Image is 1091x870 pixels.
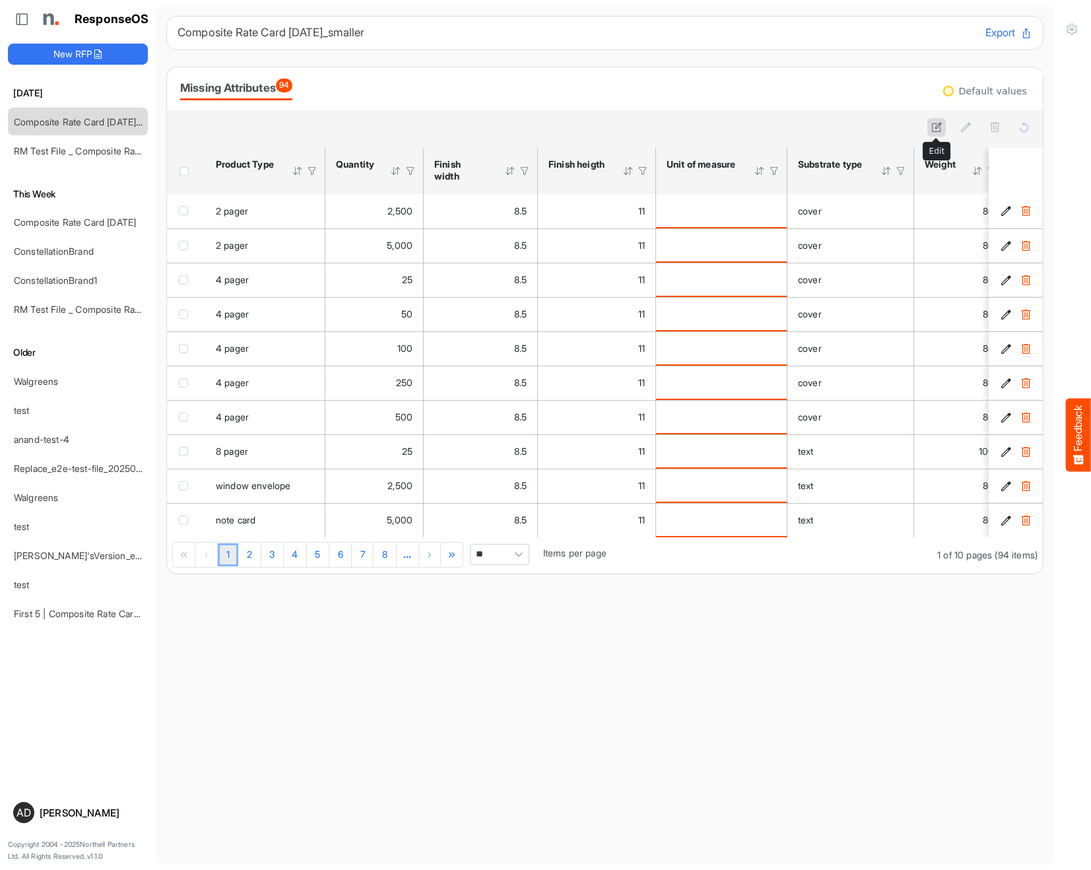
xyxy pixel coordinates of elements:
td: checkbox [167,228,205,263]
span: note card [216,514,255,525]
td: 250 is template cell Column Header httpsnorthellcomontologiesmapping-rulesorderhasquantity [325,366,424,400]
td: is template cell Column Header httpsnorthellcomontologiesmapping-rulesmeasurementhasunitofmeasure [656,263,787,297]
span: text [798,446,814,457]
td: 4 pager is template cell Column Header product-type [205,400,325,434]
td: 80 is template cell Column Header httpsnorthellcomontologiesmapping-rulesmaterialhasmaterialweight [914,400,1005,434]
td: 11 is template cell Column Header httpsnorthellcomontologiesmapping-rulesmeasurementhasfinishsize... [538,400,656,434]
a: RM Test File _ Composite Rate Card [DATE] [14,304,198,315]
div: Go to previous page [195,543,218,566]
td: 11 is template cell Column Header httpsnorthellcomontologiesmapping-rulesmeasurementhasfinishsize... [538,331,656,366]
span: 2 pager [216,240,248,251]
td: text is template cell Column Header httpsnorthellcomontologiesmapping-rulesmaterialhassubstratema... [787,434,914,469]
span: 80 [983,514,994,525]
span: cover [798,240,822,251]
td: text is template cell Column Header httpsnorthellcomontologiesmapping-rulesmaterialhassubstratema... [787,469,914,503]
span: cover [798,205,822,217]
span: 5,000 [387,240,413,251]
span: 11 [638,411,645,422]
td: 11 is template cell Column Header httpsnorthellcomontologiesmapping-rulesmeasurementhasfinishsize... [538,263,656,297]
div: Filter Icon [306,165,318,177]
button: Edit [999,445,1012,458]
td: is template cell Column Header httpsnorthellcomontologiesmapping-rulesmeasurementhasunitofmeasure [656,331,787,366]
td: is template cell Column Header httpsnorthellcomontologiesmapping-rulesmeasurementhasunitofmeasure [656,366,787,400]
span: 11 [638,514,645,525]
span: 500 [395,411,413,422]
td: cover is template cell Column Header httpsnorthellcomontologiesmapping-rulesmaterialhassubstratem... [787,194,914,228]
span: 25 [402,274,413,285]
td: checkbox [167,503,205,537]
button: Delete [1019,376,1032,389]
button: Delete [1019,205,1032,218]
td: is template cell Column Header httpsnorthellcomontologiesmapping-rulesmeasurementhasunitofmeasure [656,469,787,503]
div: Go to next page [419,543,442,566]
span: cover [798,411,822,422]
td: 80 is template cell Column Header httpsnorthellcomontologiesmapping-rulesmaterialhasmaterialweight [914,331,1005,366]
button: Delete [1019,308,1032,321]
td: 80 is template cell Column Header httpsnorthellcomontologiesmapping-rulesmaterialhasmaterialweight [914,469,1005,503]
td: checkbox [167,194,205,228]
span: 8 pager [216,446,248,457]
a: ConstellationBrand1 [14,275,97,286]
a: Page 4 of 10 Pages [284,543,307,567]
td: 4 pager is template cell Column Header product-type [205,297,325,331]
td: d3f98975-e408-426c-89ee-a5295e743e40 is template cell Column Header [989,469,1045,503]
div: Go to last page [442,543,463,566]
span: 11 [638,205,645,217]
span: 8.5 [514,205,527,217]
td: checkbox [167,434,205,469]
td: 11 is template cell Column Header httpsnorthellcomontologiesmapping-rulesmeasurementhasfinishsize... [538,228,656,263]
span: 8.5 [514,240,527,251]
button: Edit [999,376,1012,389]
a: First 5 | Composite Rate Card [DATE] [14,608,171,619]
div: Pager Container [167,537,1043,574]
td: 9832cc45-0a0f-4b8a-88f2-cb5f92a5105a is template cell Column Header [989,434,1045,469]
span: Items per page [543,547,607,558]
span: 100 [397,343,413,354]
td: 5e7ce9f8-8f3f-41e9-8256-aab02523d14e is template cell Column Header [989,331,1045,366]
a: Replace_e2e-test-file_20250604_111803 [14,463,183,474]
td: is template cell Column Header httpsnorthellcomontologiesmapping-rulesmeasurementhasunitofmeasure [656,297,787,331]
div: Filter Icon [405,165,416,177]
a: test [14,405,30,416]
span: cover [798,343,822,354]
td: 80 is template cell Column Header httpsnorthellcomontologiesmapping-rulesmaterialhasmaterialweight [914,297,1005,331]
span: window envelope [216,480,290,491]
td: 5000 is template cell Column Header httpsnorthellcomontologiesmapping-rulesorderhasquantity [325,503,424,537]
a: Walgreens [14,376,58,387]
td: checkbox [167,263,205,297]
span: cover [798,274,822,285]
td: cover is template cell Column Header httpsnorthellcomontologiesmapping-rulesmaterialhassubstratem... [787,297,914,331]
span: 8.5 [514,308,527,319]
td: eeafa3ce-9c93-48a4-a6b3-7e21de88cedc is template cell Column Header [989,503,1045,537]
div: Finish heigth [548,158,605,170]
a: Page 1 of 10 Pages [218,543,238,567]
span: 8.5 [514,411,527,422]
td: 8.5 is template cell Column Header httpsnorthellcomontologiesmapping-rulesmeasurementhasfinishsiz... [424,400,538,434]
span: 25 [402,446,413,457]
span: 100 [979,446,994,457]
div: Weight [925,158,954,170]
td: 11 is template cell Column Header httpsnorthellcomontologiesmapping-rulesmeasurementhasfinishsize... [538,194,656,228]
td: 50 is template cell Column Header httpsnorthellcomontologiesmapping-rulesorderhasquantity [325,297,424,331]
a: anand-test-4 [14,434,69,445]
td: is template cell Column Header httpsnorthellcomontologiesmapping-rulesmeasurementhasunitofmeasure [656,194,787,228]
td: cover is template cell Column Header httpsnorthellcomontologiesmapping-rulesmaterialhassubstratem... [787,366,914,400]
span: 2 pager [216,205,248,217]
a: Composite Rate Card [DATE] [14,217,136,228]
button: Edit [999,411,1012,424]
td: 48fddddd-9ab0-40ee-bf49-f124c6f9f6f9 is template cell Column Header [989,228,1045,263]
td: 100 is template cell Column Header httpsnorthellcomontologiesmapping-rulesorderhasquantity [325,331,424,366]
button: Export [985,24,1032,42]
span: 4 pager [216,308,249,319]
span: 80 [983,274,994,285]
td: 80 is template cell Column Header httpsnorthellcomontologiesmapping-rulesmaterialhasmaterialweight [914,503,1005,537]
td: 11 is template cell Column Header httpsnorthellcomontologiesmapping-rulesmeasurementhasfinishsize... [538,366,656,400]
span: 4 pager [216,274,249,285]
a: [PERSON_NAME]'sVersion_e2e-test-file_20250604_111803 [14,550,261,561]
td: 8.5 is template cell Column Header httpsnorthellcomontologiesmapping-rulesmeasurementhasfinishsiz... [424,366,538,400]
td: 11 is template cell Column Header httpsnorthellcomontologiesmapping-rulesmeasurementhasfinishsize... [538,434,656,469]
td: 8 pager is template cell Column Header product-type [205,434,325,469]
span: 8.5 [514,343,527,354]
td: a7a6e315-3bf6-4b25-a9b9-ea484a832a66 is template cell Column Header [989,263,1045,297]
a: Page 5 of 10 Pages [307,543,329,567]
